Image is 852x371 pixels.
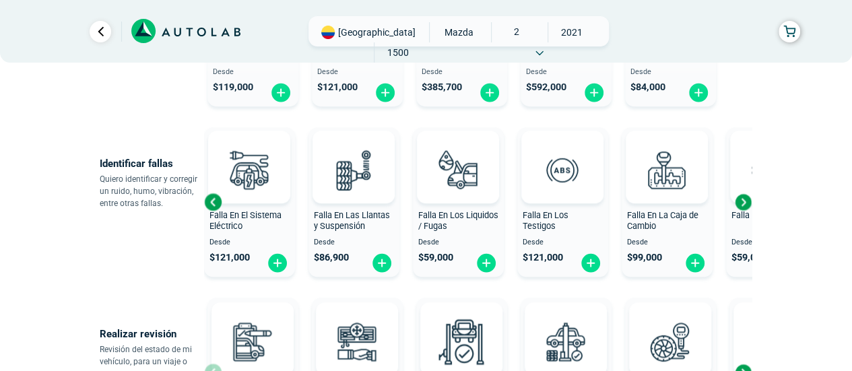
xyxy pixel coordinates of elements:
[203,192,223,212] div: Previous slide
[314,252,349,263] span: $ 86,900
[441,305,482,345] img: AD0BCuuxAAAAAElFTkSuQmCC
[209,238,290,247] span: Desde
[327,312,387,371] img: aire_acondicionado-v3.svg
[338,26,416,39] span: [GEOGRAPHIC_DATA]
[742,140,801,199] img: diagnostic_disco-de-freno-v3.svg
[580,252,601,273] img: fi_plus-circle2.svg
[583,82,605,103] img: fi_plus-circle2.svg
[630,68,711,77] span: Desde
[418,210,498,232] span: Falla En Los Liquidos / Fugas
[479,82,500,103] img: fi_plus-circle2.svg
[637,140,696,199] img: diagnostic_caja-de-cambios-v3.svg
[517,127,608,277] button: Falla En Los Testigos Desde $121,000
[627,238,707,247] span: Desde
[548,22,596,42] span: 2021
[432,312,491,371] img: peritaje-v3.svg
[733,192,753,212] div: Next slide
[374,42,422,63] span: 1500
[438,133,478,174] img: AD0BCuuxAAAAAElFTkSuQmCC
[546,305,586,345] img: AD0BCuuxAAAAAElFTkSuQmCC
[204,127,295,277] button: Falla En El Sistema Eléctrico Desde $121,000
[523,210,568,232] span: Falla En Los Testigos
[213,81,253,93] span: $ 119,000
[209,252,250,263] span: $ 121,000
[418,238,498,247] span: Desde
[314,210,390,232] span: Falla En Las Llantas y Suspensión
[435,22,483,42] span: MAZDA
[422,68,502,77] span: Desde
[100,173,204,209] p: Quiero identificar y corregir un ruido, humo, vibración, entre otras fallas.
[422,81,462,93] span: $ 385,700
[622,127,713,277] button: Falla En La Caja de Cambio Desde $99,000
[321,26,335,39] img: Flag of COLOMBIA
[726,127,817,277] button: Falla En Los Frenos Desde $59,000
[337,305,377,345] img: AD0BCuuxAAAAAElFTkSuQmCC
[523,252,563,263] span: $ 121,000
[90,21,111,42] a: Ir al paso anterior
[688,82,709,103] img: fi_plus-circle2.svg
[371,252,393,273] img: fi_plus-circle2.svg
[100,325,204,343] p: Realizar revisión
[428,140,488,199] img: diagnostic_gota-de-sangre-v3.svg
[270,82,292,103] img: fi_plus-circle2.svg
[374,82,396,103] img: fi_plus-circle2.svg
[731,238,812,247] span: Desde
[731,210,806,220] span: Falla En Los Frenos
[413,127,504,277] button: Falla En Los Liquidos / Fugas Desde $59,000
[232,305,273,345] img: AD0BCuuxAAAAAElFTkSuQmCC
[220,140,279,199] img: diagnostic_bombilla-v3.svg
[314,238,394,247] span: Desde
[229,133,269,174] img: AD0BCuuxAAAAAElFTkSuQmCC
[647,133,687,174] img: AD0BCuuxAAAAAElFTkSuQmCC
[317,81,358,93] span: $ 121,000
[523,238,603,247] span: Desde
[333,133,374,174] img: AD0BCuuxAAAAAElFTkSuQmCC
[317,68,397,77] span: Desde
[731,252,766,263] span: $ 59,000
[751,133,791,174] img: AD0BCuuxAAAAAElFTkSuQmCC
[418,252,453,263] span: $ 59,000
[526,81,566,93] span: $ 592,000
[533,140,592,199] img: diagnostic_diagnostic_abs-v3.svg
[684,252,706,273] img: fi_plus-circle2.svg
[745,312,804,371] img: cambio_bateria-v3.svg
[213,68,293,77] span: Desde
[650,305,690,345] img: AD0BCuuxAAAAAElFTkSuQmCC
[526,68,606,77] span: Desde
[308,127,399,277] button: Falla En Las Llantas y Suspensión Desde $86,900
[476,252,497,273] img: fi_plus-circle2.svg
[209,210,282,232] span: Falla En El Sistema Eléctrico
[536,312,595,371] img: revision_tecno_mecanica-v3.svg
[100,154,204,173] p: Identificar fallas
[641,312,700,371] img: escaner-v3.svg
[627,252,662,263] span: $ 99,000
[627,210,698,232] span: Falla En La Caja de Cambio
[223,312,282,371] img: revision_general-v3.svg
[630,81,665,93] span: $ 84,000
[542,133,583,174] img: AD0BCuuxAAAAAElFTkSuQmCC
[324,140,383,199] img: diagnostic_suspension-v3.svg
[492,22,539,41] span: 2
[267,252,288,273] img: fi_plus-circle2.svg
